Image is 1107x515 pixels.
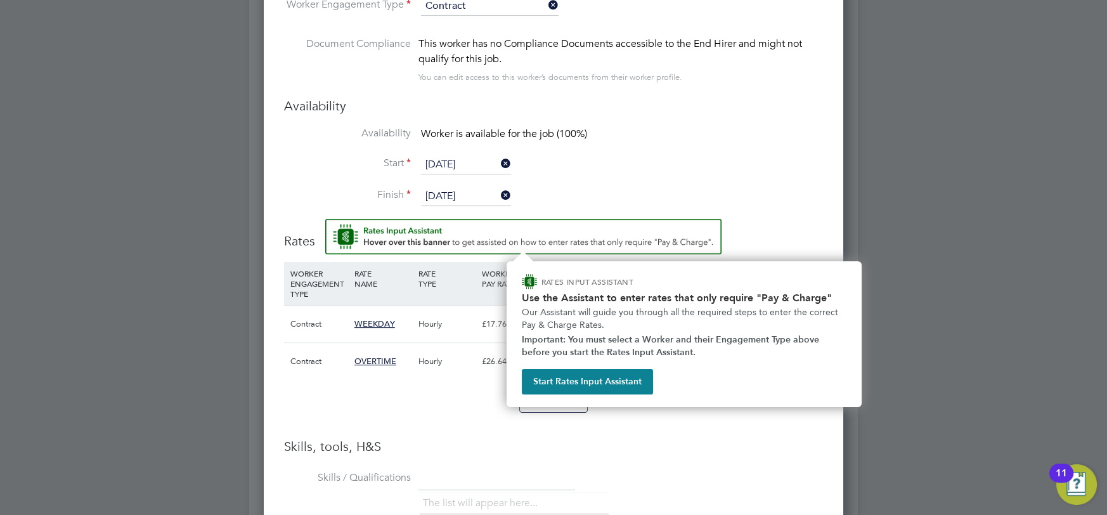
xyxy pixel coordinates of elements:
[522,292,846,304] h2: Use the Assistant to enter rates that only require "Pay & Charge"
[325,219,722,254] button: Rate Assistant
[418,70,682,85] div: You can edit access to this worker’s documents from their worker profile.
[507,261,862,407] div: How to input Rates that only require Pay & Charge
[479,262,543,295] div: WORKER PAY RATE
[1056,473,1067,490] div: 11
[287,262,351,305] div: WORKER ENGAGEMENT TYPE
[287,343,351,380] div: Contract
[522,334,822,358] strong: Important: You must select a Worker and their Engagement Type above before you start the Rates In...
[541,277,701,287] p: RATES INPUT ASSISTANT
[479,343,543,380] div: £26.64
[423,495,543,512] li: The list will appear here...
[354,318,395,329] span: WEEKDAY
[421,187,511,206] input: Select one
[284,471,411,485] label: Skills / Qualifications
[479,306,543,342] div: £17.76
[522,306,846,331] p: Our Assistant will guide you through all the required steps to enter the correct Pay & Charge Rates.
[287,306,351,342] div: Contract
[351,262,415,295] div: RATE NAME
[284,219,823,249] h3: Rates
[354,356,396,367] span: OVERTIME
[415,262,479,295] div: RATE TYPE
[284,98,823,114] h3: Availability
[284,438,823,455] h3: Skills, tools, H&S
[284,188,411,202] label: Finish
[284,36,411,82] label: Document Compliance
[415,343,479,380] div: Hourly
[522,274,537,289] img: ENGAGE Assistant Icon
[522,369,653,394] button: Start Rates Input Assistant
[284,157,411,170] label: Start
[418,36,823,67] div: This worker has no Compliance Documents accessible to the End Hirer and might not qualify for thi...
[284,127,411,140] label: Availability
[415,306,479,342] div: Hourly
[421,127,587,140] span: Worker is available for the job (100%)
[1056,464,1097,505] button: Open Resource Center, 11 new notifications
[421,155,511,174] input: Select one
